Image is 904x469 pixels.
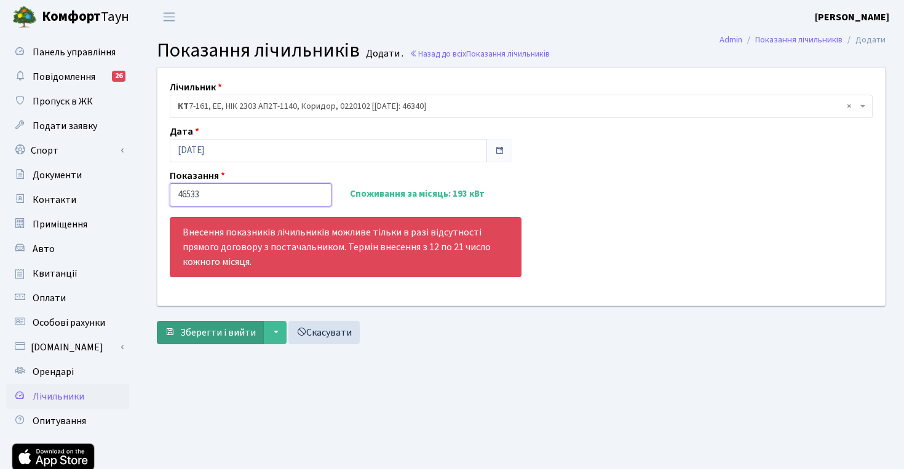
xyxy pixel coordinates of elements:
a: Пропуск в ЖК [6,89,129,114]
span: Авто [33,242,55,256]
span: Таун [42,7,129,28]
a: Документи [6,163,129,187]
a: Оплати [6,286,129,310]
a: Admin [720,33,742,46]
li: Додати [843,33,886,47]
span: Лічильники [33,390,84,403]
a: Контакти [6,187,129,212]
a: Квитанції [6,261,129,286]
span: Зберегти і вийти [180,326,256,339]
button: Зберегти і вийти [157,321,264,344]
span: Видалити всі елементи [847,100,851,112]
a: Орендарі [6,360,129,384]
span: Показання лічильників [466,48,550,60]
span: Орендарі [33,365,74,379]
a: Приміщення [6,212,129,237]
span: Квитанції [33,267,77,280]
a: Скасувати [288,321,360,344]
a: Подати заявку [6,114,129,138]
a: Опитування [6,409,129,433]
img: logo.png [12,5,37,30]
span: Опитування [33,414,86,428]
span: Пропуск в ЖК [33,95,93,108]
small: Додати . [363,48,403,60]
a: [PERSON_NAME] [815,10,889,25]
a: Особові рахунки [6,310,129,335]
button: Переключити навігацію [154,7,184,27]
span: Особові рахунки [33,316,105,329]
b: КТ [178,100,189,112]
span: Документи [33,168,82,182]
div: 26 [112,71,125,82]
span: Показання лічильників [157,36,360,65]
a: Назад до всіхПоказання лічильників [410,48,550,60]
a: Спорт [6,138,129,163]
b: Комфорт [42,7,101,26]
span: Панель управління [33,45,116,59]
label: Дата [170,124,199,139]
a: [DOMAIN_NAME] [6,335,129,360]
a: Показання лічильників [755,33,843,46]
span: <b>КТ</b>&nbsp;&nbsp;&nbsp;&nbsp;7-161, ЕЕ, НІК 2303 АП2Т-1140, Коридор, 0220102 [01.07.2025: 46340] [178,100,857,112]
div: Внесення показників лічильників можливе тільки в разі відсутності прямого договору з постачальник... [170,217,521,277]
span: Приміщення [33,218,87,231]
span: Подати заявку [33,119,97,133]
a: Повідомлення26 [6,65,129,89]
span: Оплати [33,291,66,305]
a: Лічильники [6,384,129,409]
nav: breadcrumb [701,27,904,53]
span: Повідомлення [33,70,95,84]
a: Панель управління [6,40,129,65]
label: Лічильник [170,80,222,95]
span: <b>КТ</b>&nbsp;&nbsp;&nbsp;&nbsp;7-161, ЕЕ, НІК 2303 АП2Т-1140, Коридор, 0220102 [01.07.2025: 46340] [170,95,873,118]
b: [PERSON_NAME] [815,10,889,24]
label: Показання [170,168,225,183]
span: Контакти [33,193,76,207]
a: Авто [6,237,129,261]
div: Споживання за місяць: 193 кВт [350,183,512,207]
